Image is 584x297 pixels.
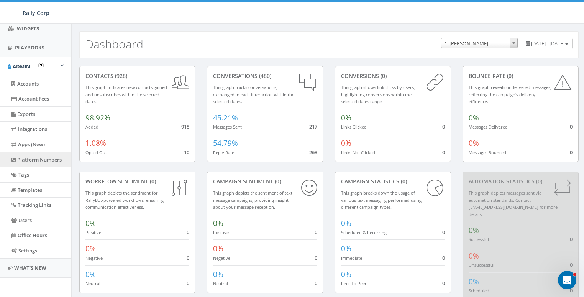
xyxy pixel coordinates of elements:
button: Open In-App Guide [38,63,44,68]
span: (0) [505,72,513,79]
span: Rally Corp [23,9,49,16]
small: This graph tracks conversations, exchanged in each interaction within the selected dates. [213,84,294,104]
span: 0 [315,254,317,261]
small: Scheduled & Recurring [341,229,387,235]
span: 0 [442,280,445,287]
span: [DATE] - [DATE] [531,40,564,47]
small: Scheduled [469,288,489,294]
small: Messages Sent [213,124,242,130]
span: (928) [113,72,127,79]
span: 0 [187,229,189,236]
div: Workflow Sentiment [85,178,189,185]
small: Immediate [341,255,362,261]
span: 0% [469,113,479,123]
span: What's New [14,264,46,271]
span: 0% [341,244,351,254]
small: Negative [85,255,103,261]
small: Links Not Clicked [341,150,375,155]
span: Playbooks [15,44,44,51]
small: Neutral [213,280,228,286]
span: 0 [187,254,189,261]
span: 0% [85,269,96,279]
span: 0 [187,280,189,287]
small: This graph depicts the sentiment of text message campaigns, providing insight about your message ... [213,190,292,210]
span: (0) [535,178,542,185]
span: 0% [341,218,351,228]
h2: Dashboard [85,38,143,50]
small: Positive [213,229,229,235]
span: 0 [442,229,445,236]
span: Widgets [17,25,39,32]
small: Successful [469,236,489,242]
span: 98.92% [85,113,110,123]
span: 0 [315,229,317,236]
small: This graph depicts the sentiment for RallyBot-powered workflows, ensuring communication effective... [85,190,164,210]
span: 0% [213,244,223,254]
span: 0 [315,280,317,287]
span: 1. James Martin [441,38,518,48]
span: 0% [85,218,96,228]
span: 10 [184,149,189,156]
div: conversions [341,72,445,80]
small: This graph breaks down the usage of various text messaging performed using different campaign types. [341,190,422,210]
span: 0% [213,269,223,279]
span: 1.08% [85,138,106,148]
span: 0 [442,123,445,130]
span: 0 [570,123,573,130]
span: (0) [148,178,156,185]
span: 0% [469,251,479,261]
small: Unsuccessful [469,262,494,268]
div: conversations [213,72,317,80]
span: 0% [85,244,96,254]
span: 1. James Martin [441,38,517,49]
small: Opted Out [85,150,107,155]
div: Bounce Rate [469,72,573,80]
small: Positive [85,229,101,235]
iframe: Intercom live chat [558,271,576,289]
small: This graph indicates new contacts gained and unsubscribes within the selected dates. [85,84,167,104]
div: contacts [85,72,189,80]
small: Links Clicked [341,124,367,130]
small: Negative [213,255,230,261]
span: 45.21% [213,113,238,123]
span: 217 [309,123,317,130]
span: 0 [442,149,445,156]
span: 0 [570,287,573,294]
small: Peer To Peer [341,280,367,286]
small: This graph shows link clicks by users, highlighting conversions within the selected dates range. [341,84,415,104]
span: Admin [13,63,30,70]
span: 0 [570,236,573,243]
span: (480) [258,72,271,79]
span: 0% [213,218,223,228]
div: Campaign Statistics [341,178,445,185]
span: 0 [570,149,573,156]
small: Messages Bounced [469,150,506,155]
span: 918 [181,123,189,130]
span: 0% [469,138,479,148]
small: Reply Rate [213,150,234,155]
span: 0% [469,277,479,287]
span: (0) [379,72,387,79]
div: Campaign Sentiment [213,178,317,185]
small: Added [85,124,98,130]
span: 0% [469,225,479,235]
span: 0% [341,113,351,123]
small: This graph depicts messages sent via automation standards. Contact [EMAIL_ADDRESS][DOMAIN_NAME] f... [469,190,558,217]
span: 263 [309,149,317,156]
span: 54.79% [213,138,238,148]
span: 0% [341,269,351,279]
small: Messages Delivered [469,124,508,130]
span: 0% [341,138,351,148]
span: 0 [442,254,445,261]
small: This graph reveals undelivered messages, reflecting the campaign's delivery efficiency. [469,84,551,104]
span: (0) [273,178,281,185]
span: (0) [399,178,407,185]
small: Neutral [85,280,100,286]
span: 0 [570,261,573,268]
div: Automation Statistics [469,178,573,185]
